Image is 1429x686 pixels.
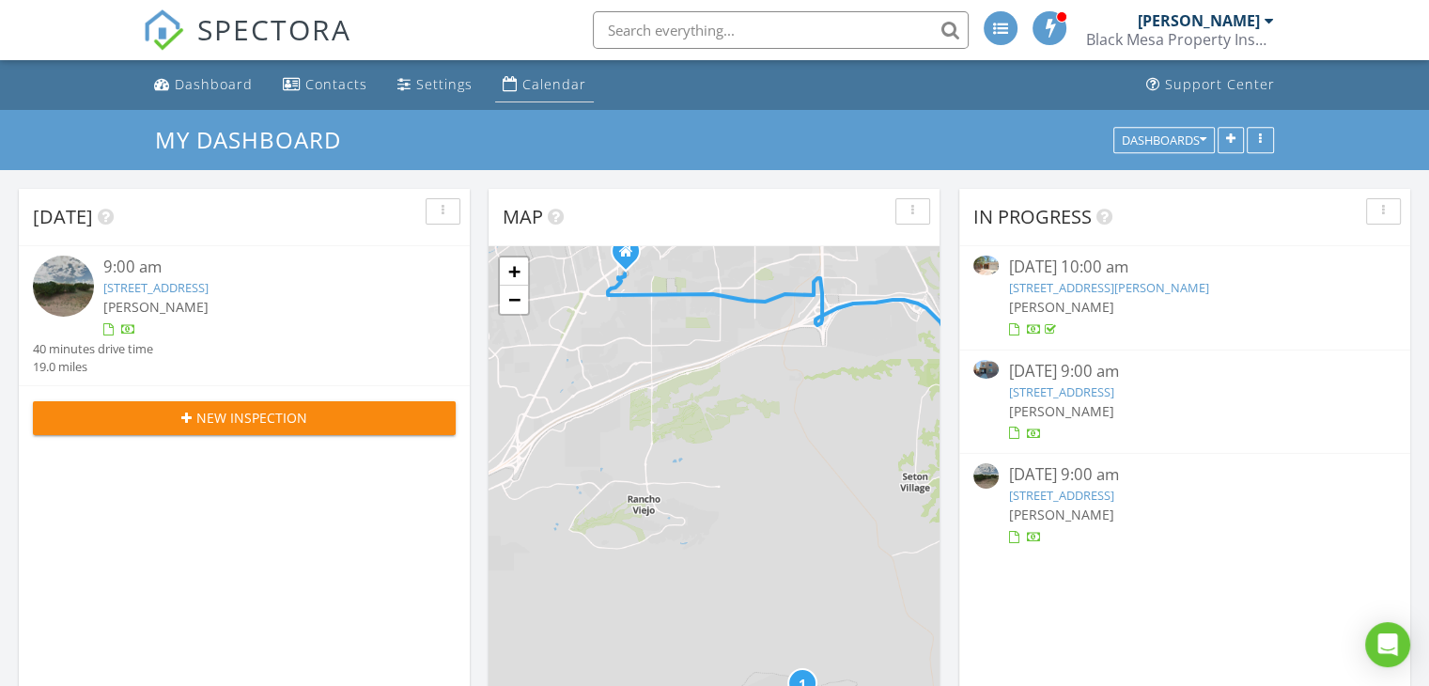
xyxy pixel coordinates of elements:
[1008,256,1360,279] div: [DATE] 10:00 am
[973,360,999,380] img: 9311511%2Fcover_photos%2FYwgN3gl0HifVOua1se1Z%2Fsmall.jpeg
[143,25,351,65] a: SPECTORA
[1008,402,1113,420] span: [PERSON_NAME]
[1086,30,1274,49] div: Black Mesa Property Inspections Inc
[1008,506,1113,523] span: [PERSON_NAME]
[1122,133,1206,147] div: Dashboards
[973,463,999,489] img: streetview
[33,340,153,358] div: 40 minutes drive time
[390,68,480,102] a: Settings
[1165,75,1275,93] div: Support Center
[196,408,307,428] span: New Inspection
[973,360,1396,444] a: [DATE] 9:00 am [STREET_ADDRESS] [PERSON_NAME]
[33,256,456,376] a: 9:00 am [STREET_ADDRESS] [PERSON_NAME] 40 minutes drive time 19.0 miles
[103,298,209,316] span: [PERSON_NAME]
[143,9,184,51] img: The Best Home Inspection Software - Spectora
[155,124,357,155] a: My Dashboard
[33,204,93,229] span: [DATE]
[103,256,421,279] div: 9:00 am
[275,68,375,102] a: Contacts
[973,256,999,275] img: 9281281%2Fcover_photos%2FRm8yzgLX8G9MpkDszgBr%2Fsmall.jpeg
[503,204,543,229] span: Map
[1008,360,1360,383] div: [DATE] 9:00 am
[495,68,594,102] a: Calendar
[1008,487,1113,504] a: [STREET_ADDRESS]
[147,68,260,102] a: Dashboard
[33,401,456,435] button: New Inspection
[416,75,473,93] div: Settings
[103,279,209,296] a: [STREET_ADDRESS]
[1113,127,1215,153] button: Dashboards
[522,75,586,93] div: Calendar
[1139,68,1282,102] a: Support Center
[973,463,1396,547] a: [DATE] 9:00 am [STREET_ADDRESS] [PERSON_NAME]
[1008,463,1360,487] div: [DATE] 9:00 am
[500,257,528,286] a: Zoom in
[305,75,367,93] div: Contacts
[197,9,351,49] span: SPECTORA
[175,75,253,93] div: Dashboard
[33,358,153,376] div: 19.0 miles
[1365,622,1410,667] div: Open Intercom Messenger
[593,11,969,49] input: Search everything...
[33,256,94,317] img: streetview
[1008,298,1113,316] span: [PERSON_NAME]
[1138,11,1260,30] div: [PERSON_NAME]
[500,286,528,314] a: Zoom out
[973,256,1396,339] a: [DATE] 10:00 am [STREET_ADDRESS][PERSON_NAME] [PERSON_NAME]
[626,251,637,262] div: 3600 Cerrillos Rd , Santa Fe NM 87507
[973,204,1092,229] span: In Progress
[1008,279,1208,296] a: [STREET_ADDRESS][PERSON_NAME]
[1008,383,1113,400] a: [STREET_ADDRESS]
